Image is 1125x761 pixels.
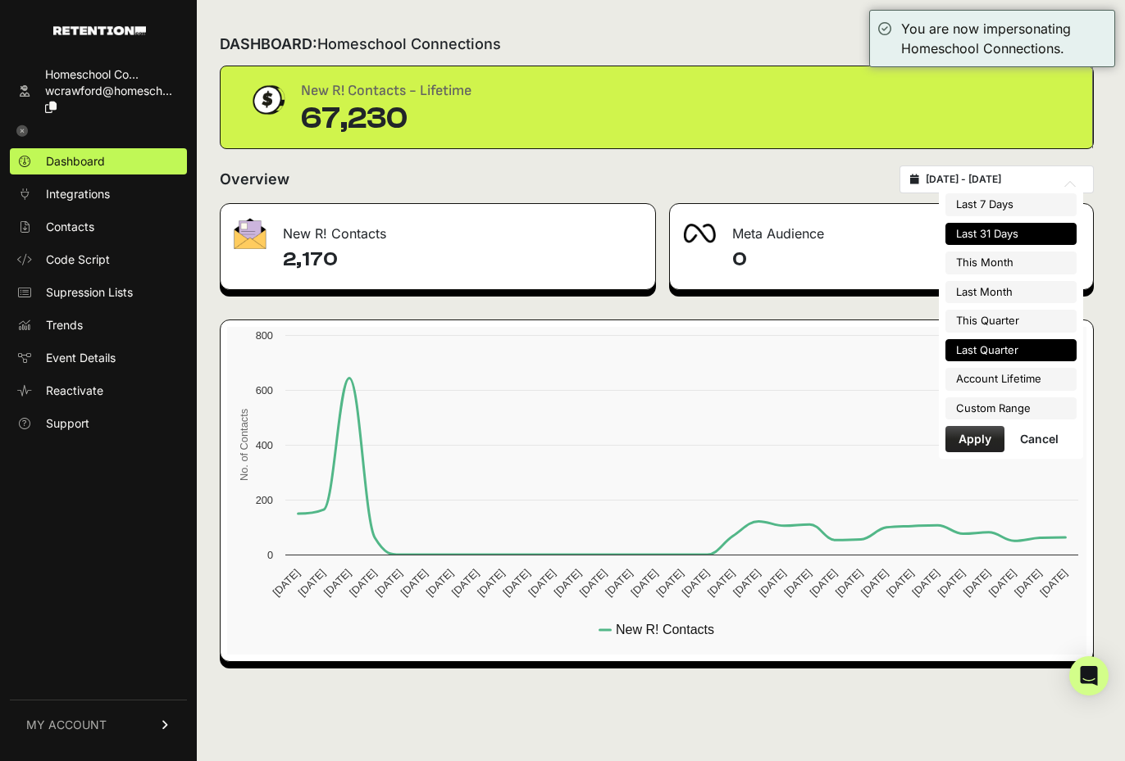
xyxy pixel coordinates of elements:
img: Retention.com [53,26,146,35]
text: [DATE] [424,567,456,599]
a: Code Script [10,247,187,273]
li: Account Lifetime [945,368,1077,391]
text: 0 [267,549,273,561]
span: Dashboard [46,153,105,170]
button: Cancel [1007,426,1072,452]
li: Last 31 Days [945,223,1077,246]
span: Event Details [46,350,116,366]
text: [DATE] [526,567,558,599]
span: Support [46,415,89,432]
text: [DATE] [833,567,865,599]
div: Open Intercom Messenger [1069,656,1109,695]
text: [DATE] [449,567,481,599]
text: [DATE] [781,567,813,599]
text: [DATE] [859,567,890,599]
a: Homeschool Co... wcrawford@homesch... [10,61,187,120]
text: [DATE] [680,567,712,599]
a: Supression Lists [10,279,187,306]
text: [DATE] [475,567,507,599]
a: Dashboard [10,148,187,174]
a: Event Details [10,345,187,371]
span: Reactivate [46,383,103,399]
a: Integrations [10,181,187,207]
span: MY ACCOUNT [26,717,107,733]
a: Trends [10,312,187,338]
img: fa-meta-2f981b61bb99beabf952f7030308934f19ce035c18b003e963880cc3fabeebb7.png [683,224,716,243]
text: [DATE] [808,567,840,599]
text: [DATE] [756,567,788,599]
span: Code Script [46,251,110,268]
text: No. of Contacts [238,409,250,481]
text: [DATE] [1037,567,1069,599]
img: dollar-coin-05c43ed7efb7bc0c12610022525b4bbbb207c7efeef5aecc26f025e68dcafac9.png [247,79,288,120]
div: New R! Contacts - Lifetime [301,79,471,102]
a: MY ACCOUNT [10,700,187,750]
text: [DATE] [372,567,404,599]
text: [DATE] [884,567,916,599]
text: [DATE] [347,567,379,599]
text: 400 [256,439,273,451]
text: 200 [256,494,273,506]
text: [DATE] [398,567,430,599]
a: Contacts [10,214,187,240]
div: Meta Audience [670,204,1093,253]
text: [DATE] [500,567,532,599]
li: Last Quarter [945,339,1077,362]
h2: DASHBOARD: [220,33,501,56]
text: [DATE] [986,567,1018,599]
h4: 0 [732,247,1080,273]
a: Support [10,410,187,437]
text: [DATE] [961,567,993,599]
text: [DATE] [603,567,635,599]
li: Custom Range [945,397,1077,420]
text: [DATE] [552,567,584,599]
span: Homeschool Connections [317,35,501,52]
h4: 2,170 [283,247,642,273]
div: 67,230 [301,102,471,135]
span: Contacts [46,219,94,235]
span: Supression Lists [46,284,133,301]
text: [DATE] [270,567,302,599]
text: [DATE] [705,567,737,599]
span: Integrations [46,186,110,202]
div: Homeschool Co... [45,66,180,83]
text: [DATE] [577,567,609,599]
text: New R! Contacts [616,623,714,636]
div: New R! Contacts [221,204,655,253]
li: Last 7 Days [945,193,1077,216]
text: [DATE] [628,567,660,599]
h2: Overview [220,168,289,191]
text: [DATE] [321,567,353,599]
img: fa-envelope-19ae18322b30453b285274b1b8af3d052b27d846a4fbe8435d1a52b978f639a2.png [234,218,266,249]
span: Trends [46,317,83,333]
text: [DATE] [296,567,328,599]
a: Reactivate [10,378,187,404]
li: This Quarter [945,310,1077,333]
text: 800 [256,329,273,342]
li: Last Month [945,281,1077,304]
text: [DATE] [1012,567,1044,599]
li: This Month [945,251,1077,274]
text: [DATE] [731,567,763,599]
text: [DATE] [654,567,685,599]
text: [DATE] [935,567,967,599]
text: [DATE] [909,567,941,599]
span: wcrawford@homesch... [45,84,172,97]
text: 600 [256,384,273,396]
button: Apply [945,426,1004,452]
div: You are now impersonating Homeschool Connections. [901,19,1106,58]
